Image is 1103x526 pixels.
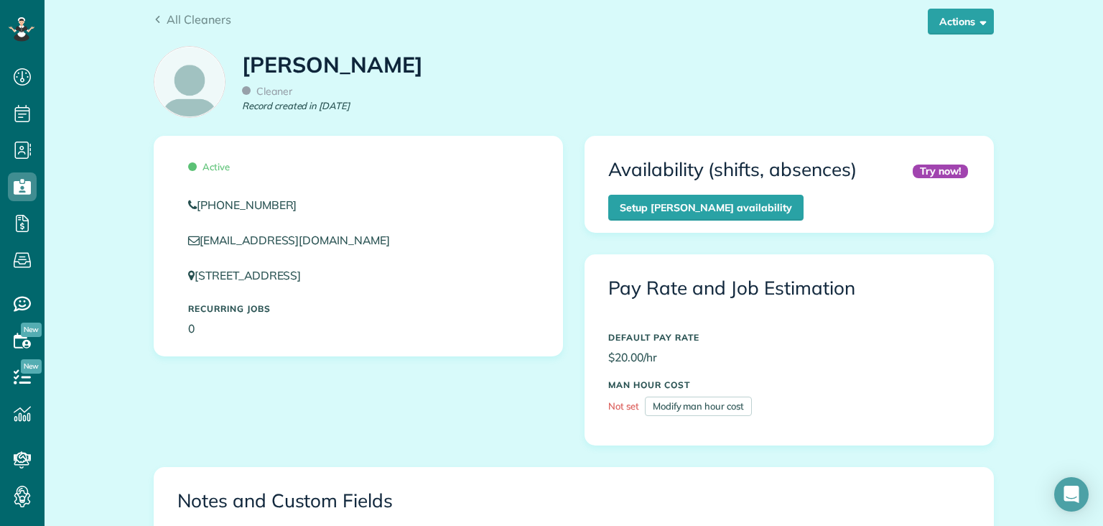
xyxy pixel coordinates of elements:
button: Actions [928,9,994,34]
h3: Availability (shifts, absences) [608,160,857,180]
h1: [PERSON_NAME] [242,53,423,77]
span: New [21,323,42,337]
a: All Cleaners [154,11,231,28]
a: [PHONE_NUMBER] [188,197,529,213]
p: 0 [188,320,529,337]
em: Record created in [DATE] [242,99,350,113]
h5: DEFAULT PAY RATE [608,333,970,342]
h3: Notes and Custom Fields [177,491,970,512]
span: Active [188,161,230,172]
h5: MAN HOUR COST [608,380,970,389]
span: Not set [608,400,639,412]
span: All Cleaners [167,12,231,27]
a: Setup [PERSON_NAME] availability [608,195,804,221]
div: Open Intercom Messenger [1054,477,1089,512]
h3: Pay Rate and Job Estimation [608,278,970,299]
a: [STREET_ADDRESS] [188,268,315,282]
span: Cleaner [242,85,292,98]
span: New [21,359,42,374]
h5: Recurring Jobs [188,304,529,313]
img: employee_icon-c2f8239691d896a72cdd9dc41cfb7b06f9d69bdd837a2ad469be8ff06ab05b5f.png [154,47,225,117]
div: Try now! [913,165,968,178]
a: [EMAIL_ADDRESS][DOMAIN_NAME] [188,233,404,247]
p: $20.00/hr [608,349,970,366]
a: Modify man hour cost [645,397,752,416]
